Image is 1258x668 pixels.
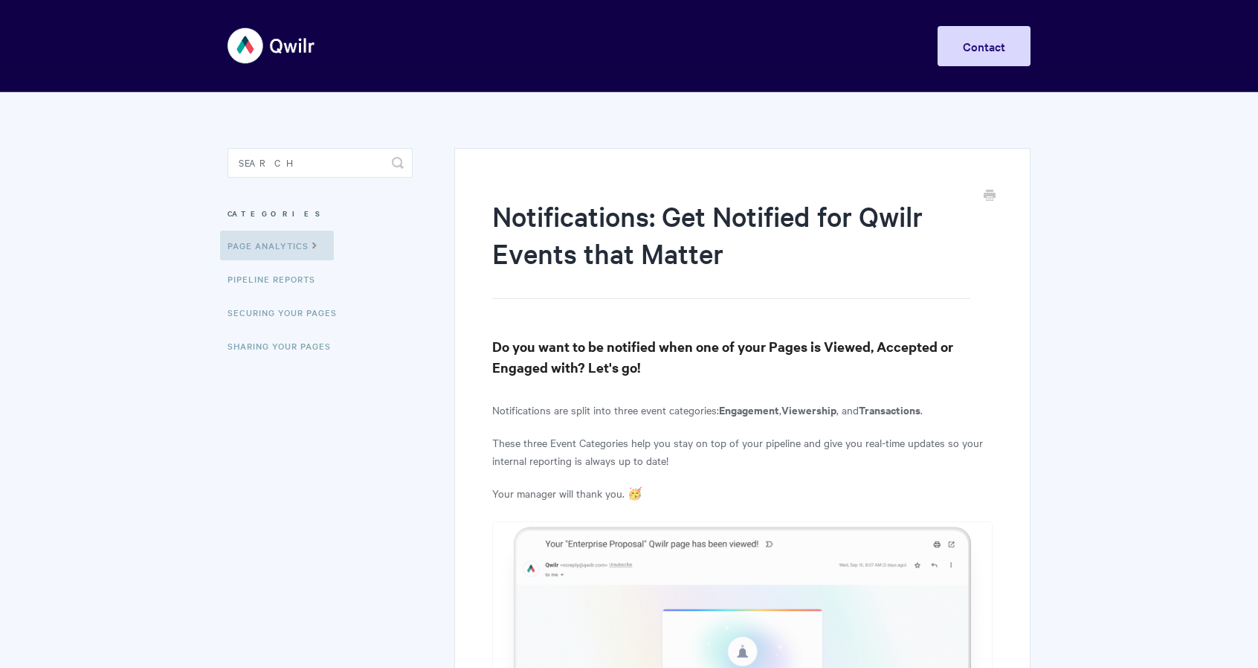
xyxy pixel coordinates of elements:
a: Page Analytics [220,231,334,260]
a: Securing Your Pages [228,298,348,327]
a: Sharing Your Pages [228,331,342,361]
img: Qwilr Help Center [228,18,316,74]
p: Your manager will thank you. 🥳 [492,484,993,502]
a: Contact [938,26,1030,66]
h3: Categories [228,200,413,227]
b: Engagement [719,402,779,417]
b: Transactions [859,402,920,417]
input: Search [228,148,413,178]
b: Viewership [781,402,836,417]
p: These three Event Categories help you stay on top of your pipeline and give you real-time updates... [492,434,993,469]
p: Notifications are split into three event categories: , , and . [492,401,993,419]
a: Pipeline reports [228,264,326,294]
h1: Notifications: Get Notified for Qwilr Events that Matter [492,197,970,299]
a: Print this Article [984,188,996,205]
h3: Do you want to be notified when one of your Pages is Viewed, Accepted or Engaged with? Let's go! [492,336,993,378]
